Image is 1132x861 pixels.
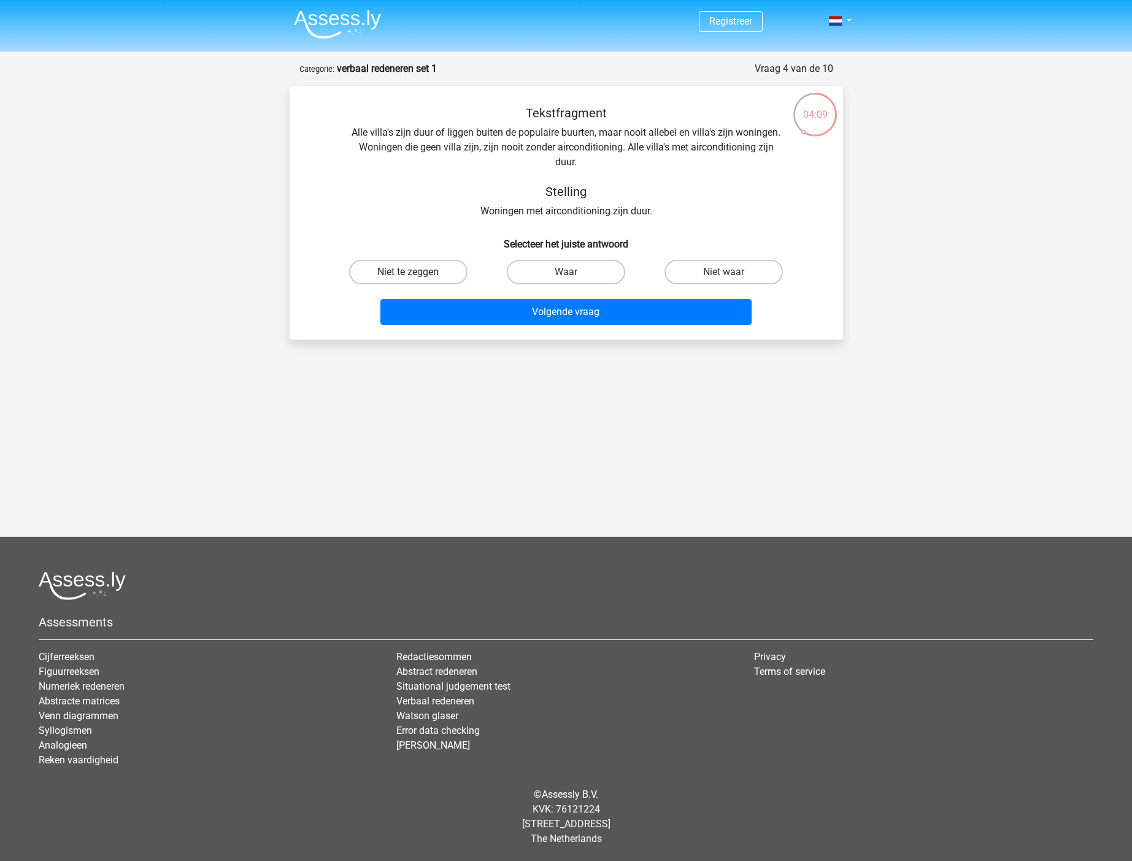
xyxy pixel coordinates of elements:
a: Registreer [709,15,752,27]
h5: Tekstfragment [348,106,784,120]
label: Niet waar [664,260,783,284]
a: Abstract redeneren [396,666,477,677]
label: Waar [507,260,625,284]
strong: verbaal redeneren set 1 [337,63,437,74]
a: Error data checking [396,725,480,736]
div: Alle villa's zijn duur of liggen buiten de populaire buurten, maar nooit allebei en villa's zijn ... [309,106,823,219]
a: Venn diagrammen [39,710,118,722]
a: Situational judgement test [396,680,510,692]
h6: Selecteer het juiste antwoord [309,228,823,250]
button: Volgende vraag [380,299,752,325]
a: Redactiesommen [396,651,472,663]
a: Analogieen [39,739,87,751]
a: Reken vaardigheid [39,754,118,766]
a: Assessly B.V. [542,789,598,800]
a: [PERSON_NAME] [396,739,470,751]
h5: Assessments [39,615,1093,629]
img: Assessly logo [39,571,126,600]
label: Niet te zeggen [349,260,468,284]
div: © KVK: 76121224 [STREET_ADDRESS] The Netherlands [29,777,1103,856]
a: Syllogismen [39,725,92,736]
a: Watson glaser [396,710,458,722]
h5: Stelling [348,184,784,199]
a: Verbaal redeneren [396,695,474,707]
a: Cijferreeksen [39,651,94,663]
small: Categorie: [299,64,334,74]
a: Figuurreeksen [39,666,99,677]
div: 04:09 [792,92,838,122]
a: Privacy [754,651,786,663]
a: Numeriek redeneren [39,680,125,692]
img: Assessly [294,10,381,39]
a: Abstracte matrices [39,695,120,707]
div: Vraag 4 van de 10 [755,61,833,76]
a: Terms of service [754,666,825,677]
